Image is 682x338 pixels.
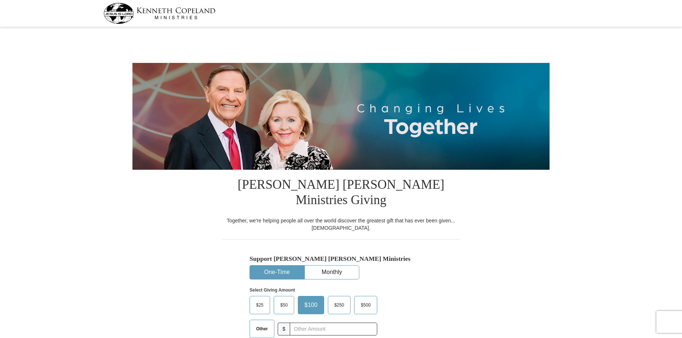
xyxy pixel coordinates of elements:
h1: [PERSON_NAME] [PERSON_NAME] Ministries Giving [222,170,460,217]
span: $25 [252,300,267,311]
span: $500 [357,300,374,311]
h5: Support [PERSON_NAME] [PERSON_NAME] Ministries [250,255,432,263]
strong: Select Giving Amount [250,288,295,293]
span: $250 [331,300,348,311]
button: One-Time [250,266,304,279]
img: kcm-header-logo.svg [104,3,216,24]
span: $ [278,323,290,335]
span: $100 [301,300,321,311]
span: $50 [277,300,291,311]
input: Other Amount [290,323,377,335]
div: Together, we're helping people all over the world discover the greatest gift that has ever been g... [222,217,460,232]
span: Other [252,323,271,334]
button: Monthly [305,266,359,279]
